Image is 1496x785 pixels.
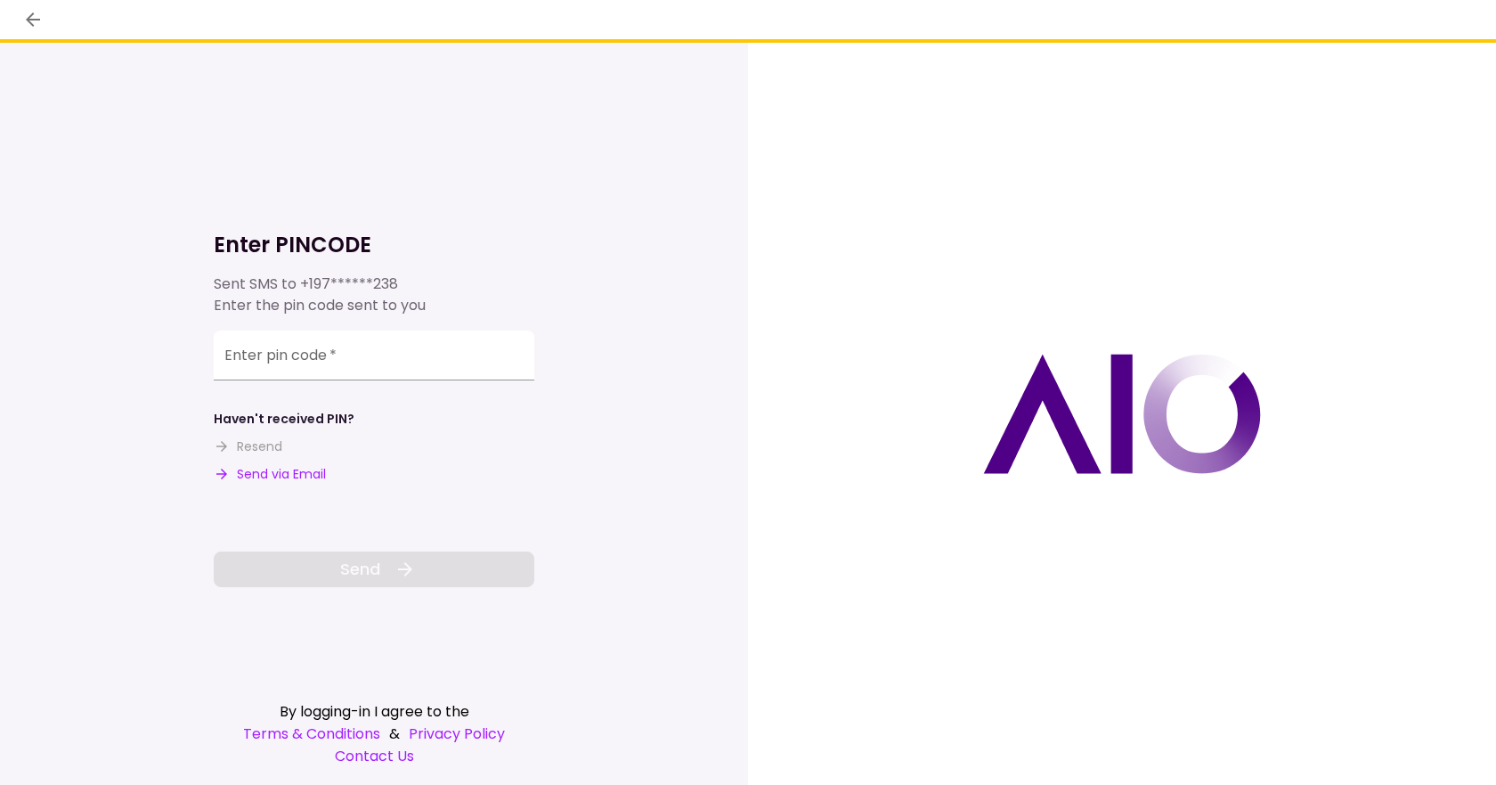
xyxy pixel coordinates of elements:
[214,410,354,429] div: Haven't received PIN?
[214,723,534,745] div: &
[214,231,534,259] h1: Enter PINCODE
[214,274,534,316] div: Sent SMS to Enter the pin code sent to you
[409,723,505,745] a: Privacy Policy
[214,745,534,767] a: Contact Us
[340,557,380,581] span: Send
[214,700,534,723] div: By logging-in I agree to the
[214,552,534,587] button: Send
[18,4,48,35] button: back
[214,437,282,456] button: Resend
[983,354,1261,474] img: AIO logo
[243,723,380,745] a: Terms & Conditions
[214,465,326,484] button: Send via Email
